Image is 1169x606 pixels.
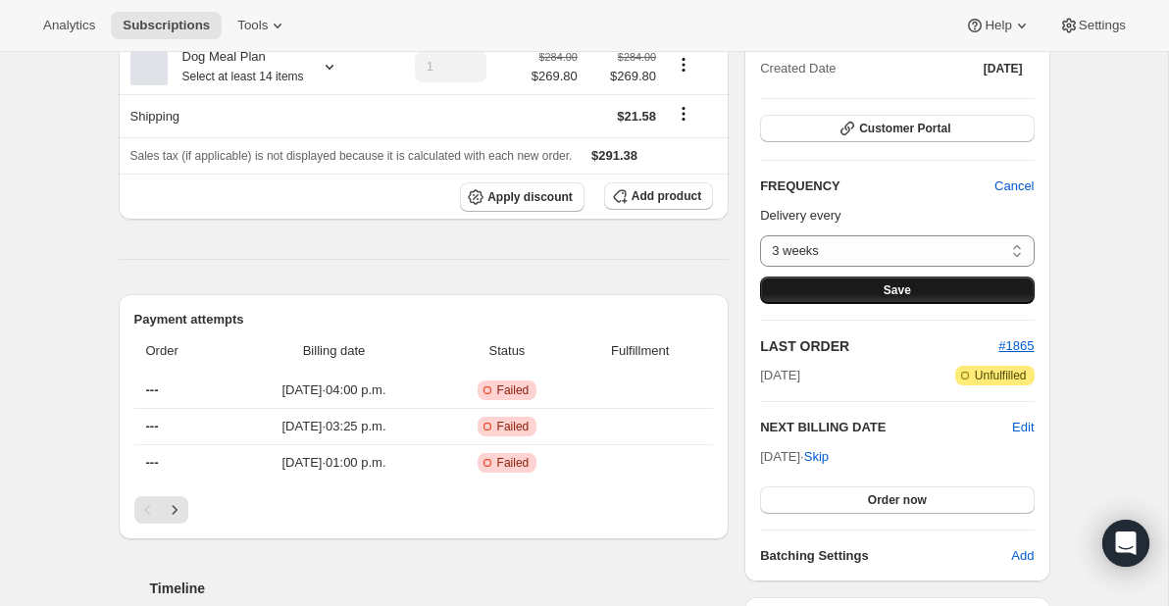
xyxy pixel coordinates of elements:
[975,368,1027,383] span: Unfulfilled
[1102,520,1149,567] div: Open Intercom Messenger
[760,449,829,464] span: [DATE] ·
[168,47,304,86] div: Dog Meal Plan
[617,109,656,124] span: $21.58
[146,419,159,433] span: ---
[1079,18,1126,33] span: Settings
[668,103,699,125] button: Shipping actions
[130,149,573,163] span: Sales tax (if applicable) is not displayed because it is calculated with each new order.
[953,12,1042,39] button: Help
[487,189,573,205] span: Apply discount
[760,59,836,78] span: Created Date
[232,417,434,436] span: [DATE] · 03:25 p.m.
[998,338,1034,353] a: #1865
[985,18,1011,33] span: Help
[182,70,304,83] small: Select at least 14 items
[760,486,1034,514] button: Order now
[579,341,701,361] span: Fulfillment
[161,496,188,524] button: Next
[232,341,434,361] span: Billing date
[232,380,434,400] span: [DATE] · 04:00 p.m.
[134,496,714,524] nav: Pagination
[792,441,840,473] button: Skip
[460,182,584,212] button: Apply discount
[994,177,1034,196] span: Cancel
[1047,12,1138,39] button: Settings
[43,18,95,33] span: Analytics
[760,336,998,356] h2: LAST ORDER
[604,182,713,210] button: Add product
[760,418,1012,437] h2: NEXT BILLING DATE
[983,171,1045,202] button: Cancel
[999,540,1045,572] button: Add
[618,51,656,63] small: $284.00
[591,148,637,163] span: $291.38
[804,447,829,467] span: Skip
[146,455,159,470] span: ---
[226,12,299,39] button: Tools
[237,18,268,33] span: Tools
[150,579,730,598] h2: Timeline
[497,382,530,398] span: Failed
[984,61,1023,76] span: [DATE]
[760,206,1034,226] p: Delivery every
[134,310,714,329] h2: Payment attempts
[539,51,578,63] small: $284.00
[668,54,699,76] button: Product actions
[31,12,107,39] button: Analytics
[497,455,530,471] span: Failed
[497,419,530,434] span: Failed
[146,382,159,397] span: ---
[760,115,1034,142] button: Customer Portal
[972,55,1035,82] button: [DATE]
[589,67,656,86] span: $269.80
[447,341,568,361] span: Status
[632,188,701,204] span: Add product
[232,453,434,473] span: [DATE] · 01:00 p.m.
[1012,418,1034,437] button: Edit
[859,121,950,136] span: Customer Portal
[119,94,380,137] th: Shipping
[760,277,1034,304] button: Save
[532,67,578,86] span: $269.80
[884,282,911,298] span: Save
[760,366,800,385] span: [DATE]
[998,336,1034,356] button: #1865
[760,177,994,196] h2: FREQUENCY
[123,18,210,33] span: Subscriptions
[134,329,228,373] th: Order
[111,12,222,39] button: Subscriptions
[1011,546,1034,566] span: Add
[868,492,927,508] span: Order now
[760,546,1011,566] h6: Batching Settings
